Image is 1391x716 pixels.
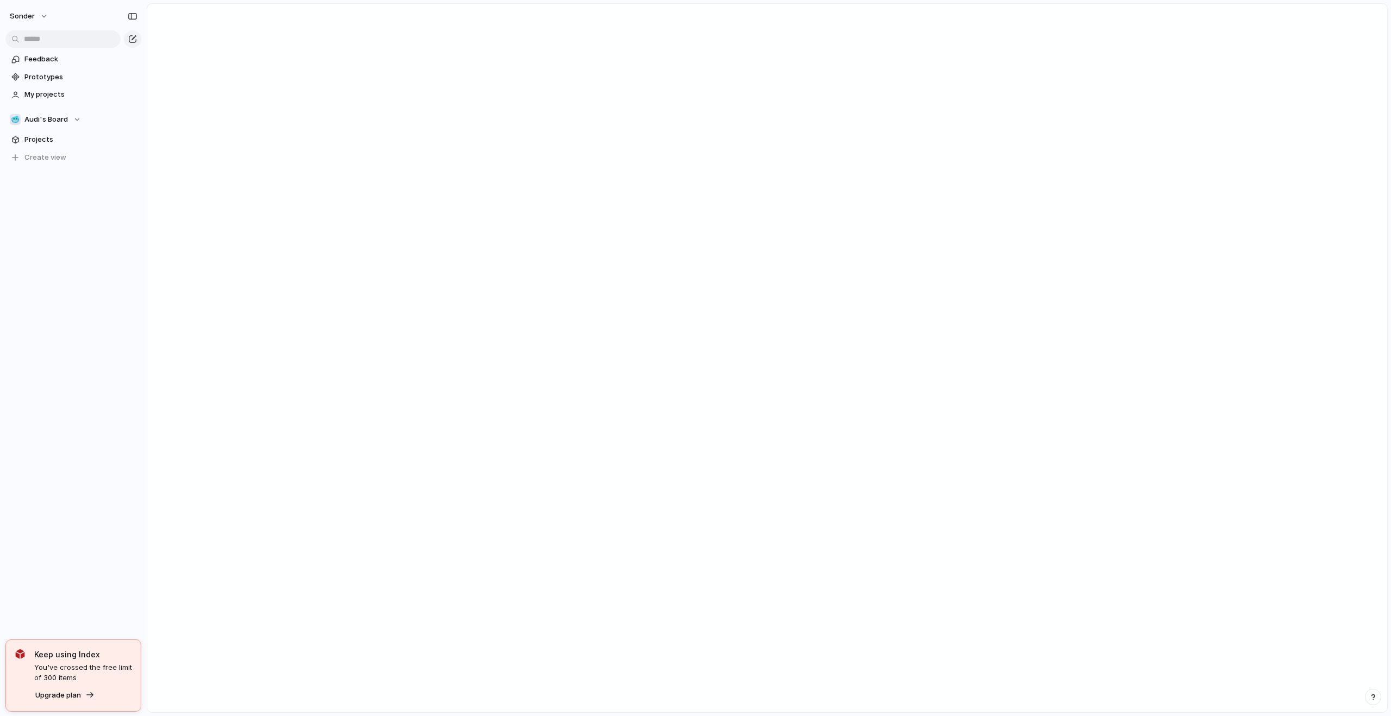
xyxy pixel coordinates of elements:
span: My projects [24,89,137,100]
span: Upgrade plan [35,690,81,701]
span: Prototypes [24,72,137,83]
a: Projects [5,131,141,148]
span: sonder [10,11,35,22]
button: sonder [5,8,54,25]
span: Projects [24,134,137,145]
button: Create view [5,149,141,166]
div: 🥶 [10,114,21,125]
span: Create view [24,152,66,163]
button: 🥶Audi's Board [5,111,141,128]
span: Keep using Index [34,649,132,660]
a: Feedback [5,51,141,67]
a: My projects [5,86,141,103]
span: Audi's Board [24,114,68,125]
span: Feedback [24,54,137,65]
a: Prototypes [5,69,141,85]
span: You've crossed the free limit of 300 items [34,662,132,683]
button: Upgrade plan [32,688,98,703]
